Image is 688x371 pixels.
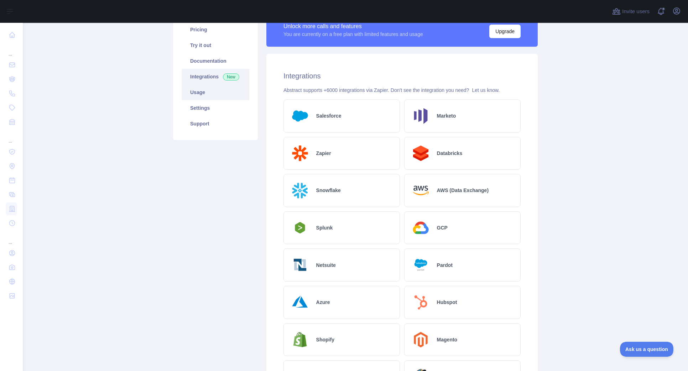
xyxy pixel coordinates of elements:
[6,130,17,144] div: ...
[6,43,17,57] div: ...
[182,22,249,37] a: Pricing
[182,84,249,100] a: Usage
[290,220,311,236] img: Logo
[410,254,431,275] img: Logo
[410,292,431,313] img: Logo
[316,187,341,194] h2: Snowflake
[410,180,431,201] img: Logo
[283,22,423,31] div: Unlock more calls and features
[489,25,521,38] button: Upgrade
[290,254,311,275] img: Logo
[316,336,334,343] h2: Shopify
[182,37,249,53] a: Try it out
[437,112,456,119] h2: Marketo
[316,262,336,269] h2: Netsuite
[290,105,311,127] img: Logo
[316,224,333,231] h2: Splunk
[410,329,431,350] img: Logo
[290,143,311,164] img: Logo
[283,87,521,94] div: Abstract supports +6000 integrations via Zapier. Don't see the integration you need?
[437,150,463,157] h2: Databricks
[290,180,311,201] img: Logo
[437,336,458,343] h2: Magento
[410,217,431,238] img: Logo
[410,143,431,164] img: Logo
[437,187,489,194] h2: AWS (Data Exchange)
[472,87,500,93] a: Let us know.
[182,100,249,116] a: Settings
[6,231,17,245] div: ...
[223,73,239,81] span: New
[182,116,249,132] a: Support
[283,31,423,38] div: You are currently on a free plan with limited features and usage
[182,69,249,84] a: Integrations New
[437,262,453,269] h2: Pardot
[611,6,651,17] button: Invite users
[437,299,457,306] h2: Hubspot
[622,7,650,16] span: Invite users
[410,105,431,127] img: Logo
[316,150,331,157] h2: Zapier
[283,71,521,81] h2: Integrations
[316,112,342,119] h2: Salesforce
[620,342,674,357] iframe: Toggle Customer Support
[290,329,311,350] img: Logo
[316,299,330,306] h2: Azure
[290,292,311,313] img: Logo
[182,53,249,69] a: Documentation
[437,224,448,231] h2: GCP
